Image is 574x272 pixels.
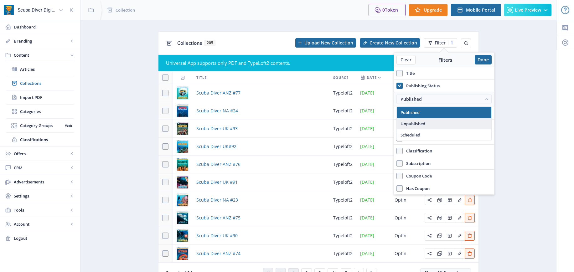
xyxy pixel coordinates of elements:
[435,250,445,256] a: Edit page
[329,173,356,191] td: typeloft2
[356,156,391,173] td: [DATE]
[455,250,465,256] a: Edit page
[356,173,391,191] td: [DATE]
[176,140,189,153] img: 59c8b964-a822-40fd-9b00-34f57a7e7706.jpg
[360,38,420,48] button: Create New Collection
[367,74,377,81] span: Date
[6,76,74,90] a: Collections
[196,74,207,81] span: Title
[6,133,74,146] a: Classifications
[176,87,189,99] img: ebe5fade-6540-4469-951f-afc994e1fb82.jpg
[196,125,238,132] a: Scuba Diver UK #93
[329,156,356,173] td: typeloft2
[425,214,435,220] a: Edit page
[465,214,475,220] a: Edit page
[401,97,481,102] div: Published
[356,138,391,156] td: [DATE]
[20,122,63,129] span: Category Groups
[445,232,455,238] a: Edit page
[435,214,445,220] a: Edit page
[403,172,432,180] span: Coupon Code
[391,191,421,209] td: Optin
[20,80,74,86] span: Collections
[435,232,445,238] a: Edit page
[455,214,465,220] a: Edit page
[20,108,74,115] span: Categories
[329,120,356,138] td: typeloft2
[445,214,455,220] a: Edit page
[176,247,189,260] img: c091ad95-d281-47ba-8685-b3af2f4223d4.jpg
[20,66,74,72] span: Articles
[63,122,74,129] nb-badge: Web
[204,40,215,46] span: 205
[425,232,435,238] a: Edit page
[176,158,189,171] img: 45f28fa7-79fc-4fbf-848d-4ec3f7689297.jpg
[401,109,420,116] span: Published
[356,209,391,227] td: [DATE]
[295,38,356,48] button: Upload New Collection
[196,250,240,257] span: Scuba Diver ANZ #74
[356,38,420,48] a: New page
[304,40,353,45] span: Upload New Collection
[451,4,501,16] button: Mobile Portal
[166,60,471,66] div: Universal App supports only PDF and TypeLoft2 contents.
[196,161,240,168] a: Scuba Diver ANZ #76
[20,94,74,100] span: Import PDF
[333,74,349,81] span: Source
[14,221,69,227] span: Account
[176,122,189,135] img: cd23d0ff-1baa-4ada-a324-21d76776d88f.jpg
[18,3,56,17] div: Scuba Diver Digital Edition
[196,232,238,239] a: Scuba Diver UK #90
[425,197,435,203] a: Edit page
[466,8,495,13] span: Mobile Portal
[20,136,74,143] span: Classifications
[409,4,448,16] button: Upgrade
[356,120,391,138] td: [DATE]
[424,8,442,13] span: Upgrade
[177,40,202,46] span: Collections
[445,197,455,203] a: Edit page
[391,173,421,191] td: Optin
[465,232,475,238] a: Edit page
[196,89,240,97] a: Scuba Diver ANZ #77
[14,24,75,30] span: Dashboard
[391,102,421,120] td: Subscribe
[448,40,453,45] div: 1
[465,197,475,203] a: Edit page
[416,57,475,63] div: Filters
[196,178,238,186] a: Scuba Diver UK #91
[424,38,457,48] button: Filter1
[396,55,416,64] button: Clear
[403,82,440,90] span: Publishing Status
[385,7,398,13] span: Token
[196,196,238,204] a: Scuba Diver NA #23
[196,107,238,115] a: Scuba Diver NA #24
[116,7,135,13] span: Collection
[6,105,74,118] a: Categories
[196,214,240,222] a: Scuba Diver ANZ #75
[370,40,417,45] span: Create New Collection
[403,69,415,77] span: Title
[176,229,189,242] img: 6d0474ab-866f-4353-ae84-3be811748a8b.jpg
[14,38,69,44] span: Branding
[401,131,420,139] span: Scheduled
[176,105,189,117] img: 5d97cab0-4dfd-4b33-a21b-5fd12bc896d3.jpg
[465,250,475,256] a: Edit page
[356,191,391,209] td: [DATE]
[6,119,74,132] a: Category GroupsWeb
[356,102,391,120] td: [DATE]
[455,197,465,203] a: Edit page
[396,95,492,104] button: Published
[196,143,236,150] a: Scuba Diver UK#92
[504,4,551,16] button: Live Preview
[329,245,356,263] td: typeloft2
[435,197,445,203] a: Edit page
[14,193,69,199] span: Settings
[329,138,356,156] td: typeloft2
